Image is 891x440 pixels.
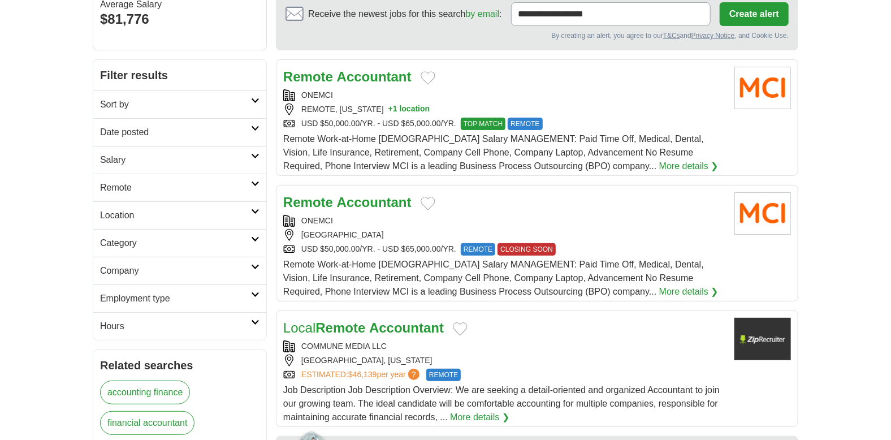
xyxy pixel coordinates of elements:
strong: Accountant [337,195,412,210]
a: ONEMCI [301,90,333,100]
h2: Sort by [100,98,251,111]
span: Job Description Job Description Overview: We are seeking a detail-oriented and organized Accounta... [283,385,720,422]
h2: Date posted [100,126,251,139]
h2: Remote [100,181,251,195]
a: Remote Accountant [283,69,412,84]
span: $46,139 [348,370,377,379]
a: More details ❯ [659,285,719,299]
h2: Company [100,264,251,278]
h2: Related searches [100,357,259,374]
a: Location [93,201,266,229]
a: More details ❯ [450,411,509,424]
span: ? [408,369,419,380]
h2: Employment type [100,292,251,305]
strong: Accountant [369,320,444,335]
a: Category [93,229,266,257]
span: REMOTE [426,369,461,381]
div: By creating an alert, you agree to our and , and Cookie Use. [286,31,789,41]
a: Remote Accountant [283,195,412,210]
div: [GEOGRAPHIC_DATA] [283,229,725,241]
h2: Salary [100,153,251,167]
button: Add to favorite jobs [453,322,468,336]
a: Company [93,257,266,284]
a: ONEMCI [301,216,333,225]
a: Date posted [93,118,266,146]
a: financial accountant [100,411,194,435]
h2: Hours [100,320,251,333]
h2: Location [100,209,251,222]
a: Hours [93,312,266,340]
span: Remote Work-at-Home [DEMOGRAPHIC_DATA] Salary MANAGEMENT: Paid Time Off, Medical, Dental, Vision,... [283,260,704,296]
div: COMMUNE MEDIA LLC [283,340,725,352]
div: [GEOGRAPHIC_DATA], [US_STATE] [283,355,725,366]
a: Employment type [93,284,266,312]
button: Add to favorite jobs [421,71,435,85]
strong: Remote [283,195,333,210]
span: REMOTE [461,243,495,256]
img: Company logo [734,318,791,360]
span: REMOTE [508,118,542,130]
strong: Remote [283,69,333,84]
a: Remote [93,174,266,201]
span: Remote Work-at-Home [DEMOGRAPHIC_DATA] Salary MANAGEMENT: Paid Time Off, Medical, Dental, Vision,... [283,134,704,171]
div: USD $50,000.00/YR. - USD $65,000.00/YR. [283,243,725,256]
button: Add to favorite jobs [421,197,435,210]
a: Privacy Notice [691,32,735,40]
strong: Remote [315,320,365,335]
a: LocalRemote Accountant [283,320,444,335]
a: T&Cs [663,32,680,40]
a: Sort by [93,90,266,118]
span: Receive the newest jobs for this search : [308,7,501,21]
img: OneMCI logo [734,67,791,109]
a: by email [466,9,500,19]
img: OneMCI logo [734,192,791,235]
h2: Category [100,236,251,250]
span: CLOSING SOON [498,243,556,256]
strong: Accountant [337,69,412,84]
a: ESTIMATED:$46,139per year? [301,369,422,381]
div: REMOTE, [US_STATE] [283,103,725,115]
div: $81,776 [100,9,259,29]
a: Salary [93,146,266,174]
span: TOP MATCH [461,118,505,130]
div: USD $50,000.00/YR. - USD $65,000.00/YR. [283,118,725,130]
button: +1 location [388,103,430,115]
a: accounting finance [100,381,190,404]
span: + [388,103,393,115]
a: More details ❯ [659,159,719,173]
h2: Filter results [93,60,266,90]
button: Create alert [720,2,789,26]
